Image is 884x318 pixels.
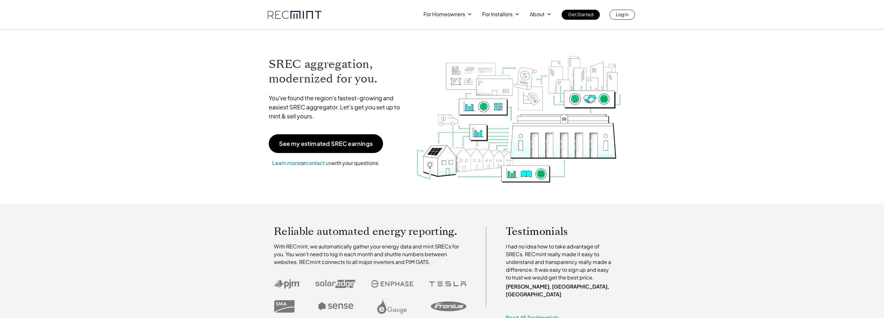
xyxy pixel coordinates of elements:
[274,226,466,236] p: Reliable automated energy reporting.
[416,39,622,184] img: RECmint value cycle
[269,159,382,167] p: or with your questions
[269,134,383,153] a: See my estimated SREC earnings
[274,243,466,266] p: With RECmint, we automatically gather your energy data and mint SRECs for you. You won't need to ...
[506,283,614,298] p: [PERSON_NAME], [GEOGRAPHIC_DATA], [GEOGRAPHIC_DATA]
[616,10,629,19] p: Log In
[506,243,614,281] p: I had no idea how to take advantage of SRECs. RECmint really made it easy to understand and trans...
[269,57,406,86] h1: SREC aggregation, modernized for you.
[305,159,331,166] a: contact us
[423,10,465,19] p: For Homeowners
[562,10,600,20] a: Get Started
[530,10,545,19] p: About
[279,141,373,147] p: See my estimated SREC earnings
[568,10,593,19] p: Get Started
[482,10,513,19] p: For Installers
[269,93,406,121] p: You've found the region's fastest-growing and easiest SREC aggregator. Let's get you set up to mi...
[609,10,635,20] a: Log In
[272,159,300,166] a: Learn more
[506,226,602,236] p: Testimonials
